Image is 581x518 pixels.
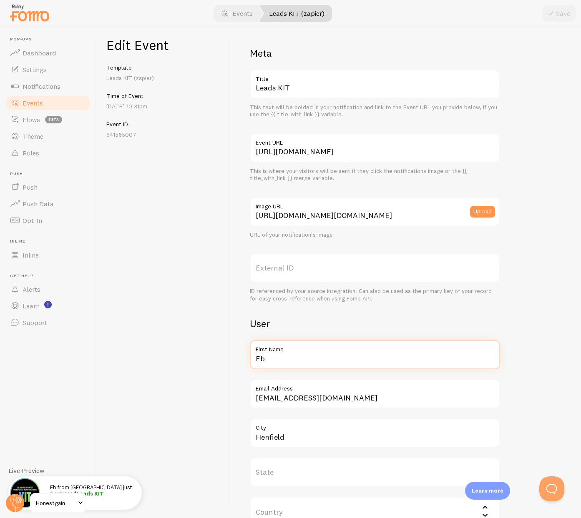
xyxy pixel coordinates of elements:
span: Inline [10,239,91,244]
label: First Name [250,340,500,354]
h5: Time of Event [106,92,219,100]
a: Push [5,179,91,195]
span: Honestgain [36,498,75,508]
label: Email Address [250,379,500,393]
a: Opt-In [5,212,91,229]
a: Events [5,95,91,111]
h2: Meta [250,47,500,60]
p: 841565007 [106,130,219,139]
span: Inline [23,251,39,259]
span: Opt-In [23,216,42,225]
a: Push Data [5,195,91,212]
a: Flows beta [5,111,91,128]
a: Theme [5,128,91,145]
span: Push [23,183,38,191]
label: Title [250,70,500,84]
span: Push [10,171,91,177]
span: Dashboard [23,49,56,57]
span: Pop-ups [10,37,91,42]
div: Learn more [465,482,510,500]
a: Settings [5,61,91,78]
a: Notifications [5,78,91,95]
a: Honestgain [30,493,86,513]
div: URL of your notification's image [250,231,500,239]
h2: User [250,317,500,330]
svg: <p>Watch New Feature Tutorials!</p> [44,301,52,308]
span: Rules [23,149,39,157]
a: Rules [5,145,91,161]
span: Theme [23,132,43,140]
span: Events [23,99,43,107]
label: City [250,418,500,433]
p: [DATE] 10:31pm [106,102,219,110]
p: Leads KIT (zapier) [106,74,219,82]
a: Inline [5,247,91,263]
label: State [250,458,500,487]
span: Alerts [23,285,40,293]
label: Image URL [250,197,500,211]
span: Learn [23,302,40,310]
a: Support [5,314,91,331]
span: Get Help [10,273,91,279]
h1: Edit Event [106,37,219,54]
div: This is where your visitors will be sent if they click the notifications image or the {{ title_wi... [250,168,500,182]
span: Flows [23,115,40,124]
a: Dashboard [5,45,91,61]
iframe: Help Scout Beacon - Open [539,476,564,501]
span: Push Data [23,200,54,208]
img: fomo-relay-logo-orange.svg [9,2,50,23]
span: Notifications [23,82,60,90]
h5: Event ID [106,120,219,128]
label: Event URL [250,133,500,148]
div: ID referenced by your source integration. Can also be used as the primary key of your record for ... [250,288,500,302]
span: Settings [23,65,47,74]
a: Learn [5,298,91,314]
p: Learn more [472,487,503,495]
h5: Template [106,64,219,71]
label: External ID [250,253,500,283]
a: Alerts [5,281,91,298]
span: Support [23,318,47,327]
div: This text will be bolded in your notification and link to the Event URL you provide below, if you... [250,104,500,118]
span: beta [45,116,62,123]
button: Upload [470,206,495,218]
